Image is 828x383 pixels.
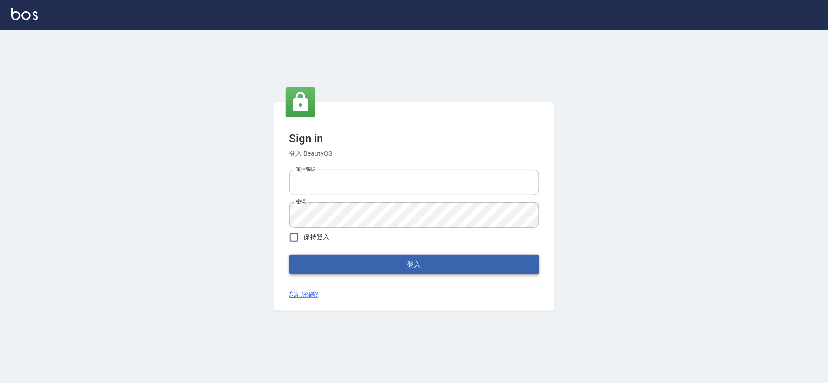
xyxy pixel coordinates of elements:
img: Logo [11,8,38,20]
h3: Sign in [289,132,539,145]
span: 保持登入 [304,232,330,242]
a: 忘記密碼? [289,290,319,299]
label: 電話號碼 [296,166,315,173]
h6: 登入 BeautyOS [289,149,539,159]
label: 密碼 [296,198,306,205]
button: 登入 [289,255,539,274]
